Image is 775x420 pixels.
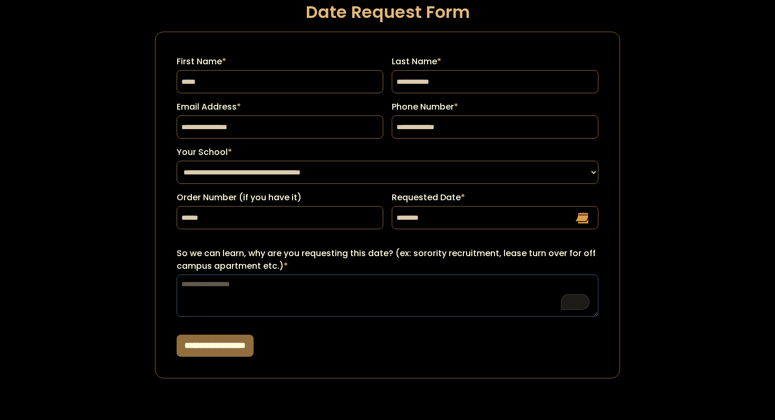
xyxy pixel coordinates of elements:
form: Request a Date Form [155,32,620,378]
label: Last Name [392,55,598,68]
label: Email Address [177,101,383,113]
label: Order Number (if you have it) [177,191,383,204]
label: First Name [177,55,383,68]
label: Requested Date [392,191,598,204]
label: Your School [177,146,598,159]
textarea: To enrich screen reader interactions, please activate Accessibility in Grammarly extension settings [177,275,598,317]
label: Phone Number [392,101,598,113]
h1: Date Request Form [155,3,620,21]
label: So we can learn, why are you requesting this date? (ex: sorority recruitment, lease turn over for... [177,247,598,272]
